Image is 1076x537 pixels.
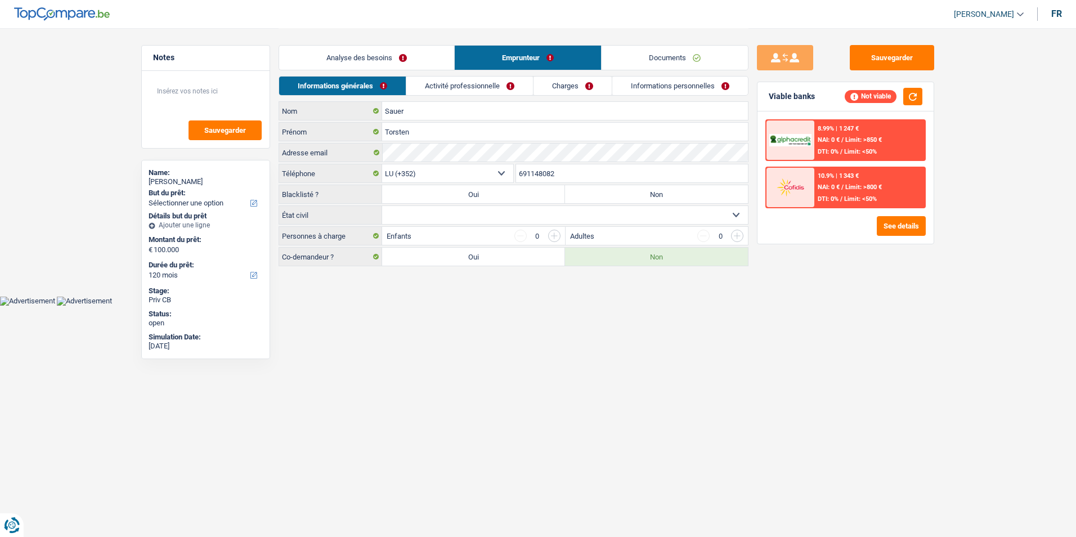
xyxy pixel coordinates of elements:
[532,232,543,240] div: 0
[565,185,748,203] label: Non
[877,216,926,236] button: See details
[570,232,594,240] label: Adultes
[818,125,859,132] div: 8.99% | 1 247 €
[818,136,840,144] span: NAI: 0 €
[149,342,263,351] div: [DATE]
[149,168,263,177] div: Name:
[14,7,110,21] img: TopCompare Logo
[279,227,382,245] label: Personnes à charge
[279,206,382,224] label: État civil
[769,177,811,198] img: Cofidis
[382,185,565,203] label: Oui
[149,287,263,296] div: Stage:
[149,235,261,244] label: Montant du prêt:
[612,77,748,95] a: Informations personnelles
[841,184,844,191] span: /
[387,232,411,240] label: Enfants
[945,5,1024,24] a: [PERSON_NAME]
[149,189,261,198] label: But du prêt:
[149,333,263,342] div: Simulation Date:
[149,261,261,270] label: Durée du prêt:
[565,248,748,266] label: Non
[149,319,263,328] div: open
[844,148,877,155] span: Limit: <50%
[769,134,811,147] img: AlphaCredit
[279,185,382,203] label: Blacklisté ?
[153,53,258,62] h5: Notes
[715,232,725,240] div: 0
[533,77,612,95] a: Charges
[818,184,840,191] span: NAI: 0 €
[279,248,382,266] label: Co-demandeur ?
[149,296,263,305] div: Priv CB
[769,92,815,101] div: Viable banks
[279,123,382,141] label: Prénom
[516,164,748,182] input: 242627
[954,10,1014,19] span: [PERSON_NAME]
[382,248,565,266] label: Oui
[1051,8,1062,19] div: fr
[845,136,882,144] span: Limit: >850 €
[279,77,406,95] a: Informations générales
[149,245,153,254] span: €
[149,310,263,319] div: Status:
[818,195,839,203] span: DTI: 0%
[149,177,263,186] div: [PERSON_NAME]
[840,148,842,155] span: /
[57,297,112,306] img: Advertisement
[455,46,601,70] a: Emprunteur
[818,148,839,155] span: DTI: 0%
[204,127,246,134] span: Sauvegarder
[149,212,263,221] div: Détails but du prêt
[279,144,382,162] label: Adresse email
[279,164,382,182] label: Téléphone
[279,46,454,70] a: Analyse des besoins
[189,120,262,140] button: Sauvegarder
[818,172,859,180] div: 10.9% | 1 343 €
[602,46,748,70] a: Documents
[845,90,896,102] div: Not viable
[840,195,842,203] span: /
[844,195,877,203] span: Limit: <50%
[149,221,263,229] div: Ajouter une ligne
[841,136,844,144] span: /
[845,184,882,191] span: Limit: >800 €
[279,102,382,120] label: Nom
[850,45,934,70] button: Sauvegarder
[406,77,533,95] a: Activité professionnelle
